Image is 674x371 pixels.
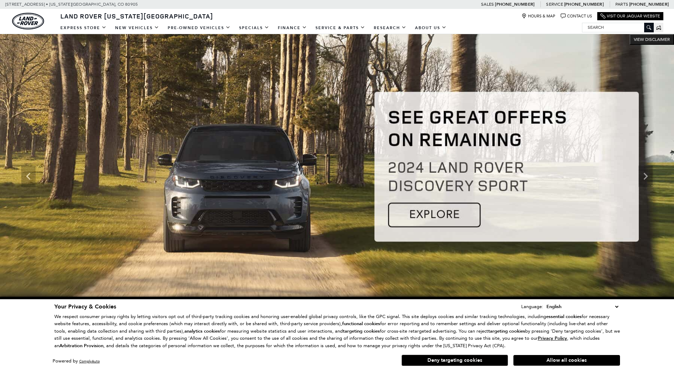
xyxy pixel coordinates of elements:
[21,166,36,187] div: Previous
[521,304,543,309] div: Language:
[513,355,620,366] button: Allow all cookies
[59,343,103,349] strong: Arbitration Provision
[56,22,451,34] nav: Main Navigation
[546,2,563,7] span: Service
[184,328,220,334] strong: analytics cookies
[538,335,567,341] a: Privacy Policy
[311,22,370,34] a: Service & Parts
[411,22,451,34] a: About Us
[53,359,100,364] div: Powered by
[343,328,380,334] strong: targeting cookies
[481,2,494,7] span: Sales
[615,2,628,7] span: Parts
[56,22,111,34] a: EXPRESS STORE
[401,355,508,366] button: Deny targeting cookies
[538,335,567,342] u: Privacy Policy
[545,303,620,311] select: Language Select
[56,12,217,20] a: Land Rover [US_STATE][GEOGRAPHIC_DATA]
[564,1,604,7] a: [PHONE_NUMBER]
[54,313,620,350] p: We respect consumer privacy rights by letting visitors opt out of third-party tracking cookies an...
[600,14,660,19] a: Visit Our Jaguar Website
[54,303,116,311] span: Your Privacy & Cookies
[488,328,525,334] strong: targeting cookies
[60,12,213,20] span: Land Rover [US_STATE][GEOGRAPHIC_DATA]
[12,13,44,29] a: land-rover
[522,14,555,19] a: Hours & Map
[12,13,44,29] img: Land Rover
[495,1,534,7] a: [PHONE_NUMBER]
[163,22,235,34] a: Pre-Owned Vehicles
[629,1,669,7] a: [PHONE_NUMBER]
[546,313,582,320] strong: essential cookies
[79,359,100,364] a: ComplyAuto
[630,34,674,45] button: VIEW DISCLAIMER
[370,22,411,34] a: Research
[274,22,311,34] a: Finance
[111,22,163,34] a: New Vehicles
[235,22,274,34] a: Specials
[638,166,653,187] div: Next
[5,2,138,7] a: [STREET_ADDRESS] • [US_STATE][GEOGRAPHIC_DATA], CO 80905
[634,37,670,42] span: VIEW DISCLAIMER
[561,14,592,19] a: Contact Us
[582,23,653,32] input: Search
[342,321,380,327] strong: functional cookies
